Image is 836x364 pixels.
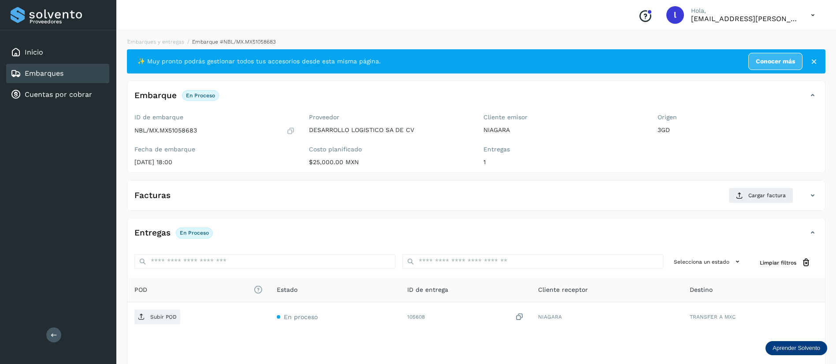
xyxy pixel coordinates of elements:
p: Proveedores [30,18,106,25]
p: 3GD [658,126,818,134]
label: ID de embarque [134,114,295,121]
span: Estado [277,285,297,294]
div: Aprender Solvento [765,341,827,355]
button: Limpiar filtros [753,254,818,271]
span: ID de entrega [407,285,448,294]
span: Destino [690,285,713,294]
p: En proceso [180,230,209,236]
button: Selecciona un estado [670,254,746,269]
a: Embarques [25,69,63,77]
a: Conocer más [748,53,803,70]
label: Entregas [483,146,644,153]
a: Inicio [25,48,43,56]
label: Cliente emisor [483,114,644,121]
p: En proceso [186,92,215,99]
p: NBL/MX.MX51058683 [134,127,197,134]
a: Embarques y entregas [127,39,184,45]
p: Aprender Solvento [773,345,820,352]
div: FacturasCargar factura [127,188,825,210]
div: Embarques [6,64,109,83]
div: EmbarqueEn proceso [127,88,825,110]
p: lauraamalia.castillo@xpertal.com [691,15,797,23]
label: Proveedor [309,114,469,121]
div: EntregasEn proceso [127,225,825,247]
p: 1 [483,158,644,166]
span: Limpiar filtros [760,259,796,267]
td: TRANSFER A MXC [683,302,825,331]
span: Cargar factura [748,191,786,199]
p: [DATE] 18:00 [134,158,295,166]
span: Embarque #NBL/MX.MX51058683 [192,39,276,45]
span: ✨ Muy pronto podrás gestionar todos tus accesorios desde esta misma página. [137,57,381,66]
button: Cargar factura [728,188,793,203]
td: NIAGARA [531,302,683,331]
span: Cliente receptor [538,285,588,294]
label: Costo planificado [309,146,469,153]
p: $25,000.00 MXN [309,158,469,166]
label: Origen [658,114,818,121]
h4: Embarque [134,91,177,101]
p: DESARROLLO LOGISTICO SA DE CV [309,126,469,134]
div: 105608 [407,313,524,322]
span: En proceso [284,313,318,320]
p: Subir POD [150,314,177,320]
button: Subir POD [134,309,180,324]
span: POD [134,285,263,294]
p: Hola, [691,7,797,15]
a: Cuentas por cobrar [25,90,92,99]
label: Fecha de embarque [134,146,295,153]
h4: Entregas [134,228,171,238]
h4: Facturas [134,191,171,201]
div: Cuentas por cobrar [6,85,109,104]
p: NIAGARA [483,126,644,134]
div: Inicio [6,43,109,62]
nav: breadcrumb [127,38,825,46]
